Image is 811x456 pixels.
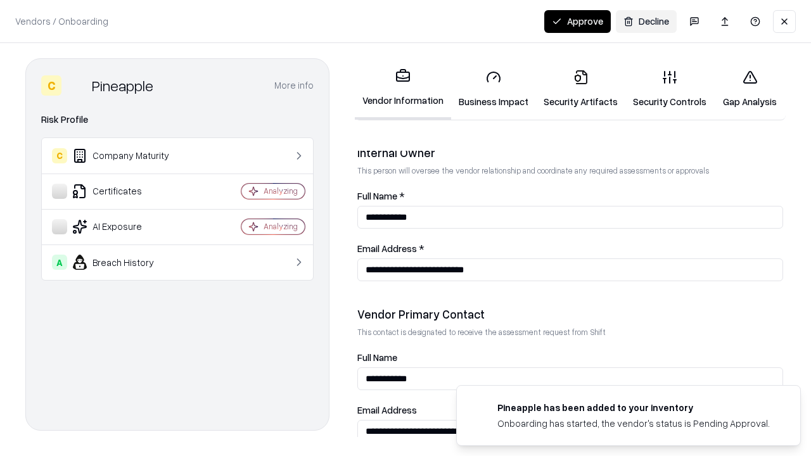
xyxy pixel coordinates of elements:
[357,353,783,362] label: Full Name
[264,221,298,232] div: Analyzing
[52,255,203,270] div: Breach History
[357,327,783,338] p: This contact is designated to receive the assessment request from Shift
[451,60,536,118] a: Business Impact
[536,60,625,118] a: Security Artifacts
[714,60,786,118] a: Gap Analysis
[15,15,108,28] p: Vendors / Onboarding
[52,148,67,163] div: C
[497,401,770,414] div: Pineapple has been added to your inventory
[41,112,314,127] div: Risk Profile
[625,60,714,118] a: Security Controls
[52,184,203,199] div: Certificates
[274,74,314,97] button: More info
[357,405,783,415] label: Email Address
[92,75,153,96] div: Pineapple
[52,219,203,234] div: AI Exposure
[52,148,203,163] div: Company Maturity
[67,75,87,96] img: Pineapple
[264,186,298,196] div: Analyzing
[41,75,61,96] div: C
[544,10,611,33] button: Approve
[357,165,783,176] p: This person will oversee the vendor relationship and coordinate any required assessments or appro...
[355,58,451,120] a: Vendor Information
[357,244,783,253] label: Email Address *
[357,307,783,322] div: Vendor Primary Contact
[52,255,67,270] div: A
[357,145,783,160] div: Internal Owner
[472,401,487,416] img: pineappleenergy.com
[616,10,677,33] button: Decline
[357,191,783,201] label: Full Name *
[497,417,770,430] div: Onboarding has started, the vendor's status is Pending Approval.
